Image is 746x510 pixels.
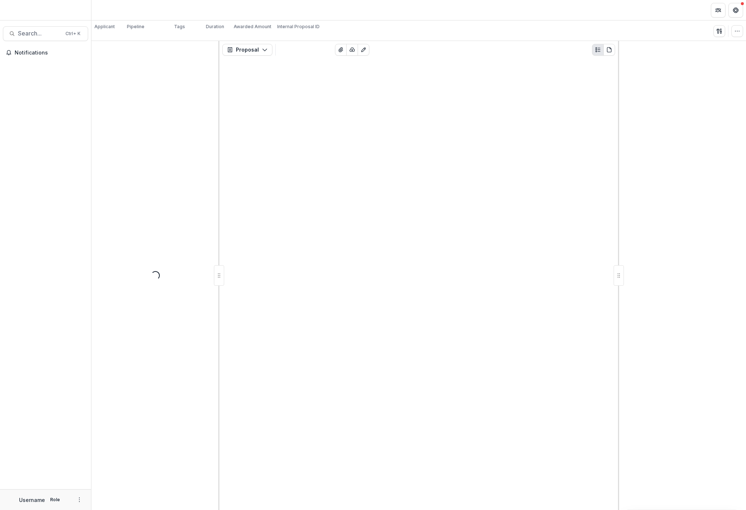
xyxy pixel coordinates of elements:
button: Get Help [728,3,743,18]
p: Internal Proposal ID [277,23,320,30]
button: More [75,495,84,504]
p: Duration [206,23,224,30]
button: View Attached Files [335,44,347,56]
button: PDF view [603,44,615,56]
p: Pipeline [127,23,144,30]
p: Applicant [94,23,115,30]
div: Ctrl + K [64,30,82,38]
span: Search... [18,30,61,37]
span: Notifications [15,50,85,56]
p: Role [48,496,62,503]
button: Edit as form [358,44,369,56]
button: Proposal [222,44,272,56]
p: Awarded Amount [234,23,271,30]
button: Partners [711,3,726,18]
button: Search... [3,26,88,41]
p: Username [19,496,45,504]
p: Tags [174,23,185,30]
button: Plaintext view [592,44,604,56]
button: Notifications [3,47,88,59]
